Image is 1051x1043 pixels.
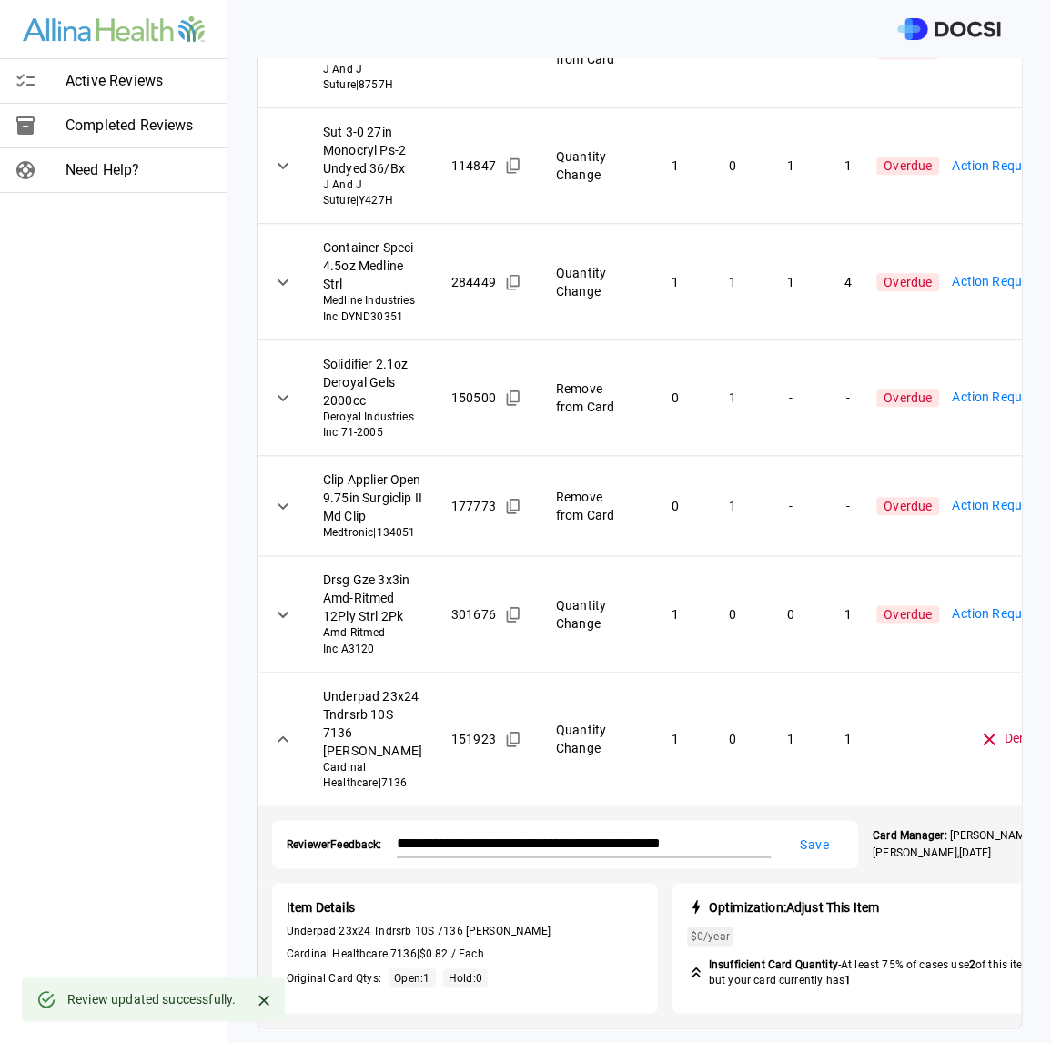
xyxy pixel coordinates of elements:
[691,929,703,942] span: $0
[704,339,761,455] td: 1
[323,410,422,440] span: Deroyal Industries Inc | 71-2005
[645,456,705,556] td: 0
[451,497,496,515] span: 177773
[645,556,705,672] td: 1
[897,18,1000,41] img: DOCSI Logo
[451,389,496,407] span: 150500
[500,268,527,296] button: Copied!
[645,672,705,805] td: 1
[287,897,643,916] span: Item Details
[66,159,212,181] span: Need Help?
[323,687,422,760] span: Underpad 23x24 Tndrsrb 10S 7136 [PERSON_NAME]
[23,16,205,43] img: Site Logo
[873,829,946,842] strong: Card Manager:
[419,947,484,959] span: $0.82 / Each
[66,70,212,92] span: Active Reviews
[704,108,761,224] td: 0
[709,899,879,914] strong: Optimization: Adjust This Item
[820,339,876,455] td: -
[709,957,1033,986] span: At least 75% of cases use of this item but your card currently has
[541,456,645,556] td: Remove from Card
[691,928,730,944] span: /year
[541,556,645,672] td: Quantity Change
[709,957,1044,987] span: -
[323,625,422,656] span: Amd-Ritmed Inc | A3120
[541,339,645,455] td: Remove from Card
[952,156,1043,177] span: Action Required
[323,525,422,541] span: Medtronic | 134051
[287,946,643,961] span: Cardinal Healthcare | 7136 |
[323,760,422,791] span: Cardinal Healthcare | 7136
[449,971,482,984] span: Hold: 0
[1004,728,1043,749] span: Denied
[820,456,876,556] td: -
[541,672,645,805] td: Quantity Change
[876,497,939,515] span: Overdue
[969,957,975,970] strong: 2
[451,157,496,175] span: 114847
[451,273,496,291] span: 284449
[500,492,527,520] button: Copied!
[761,556,821,672] td: 0
[820,672,876,805] td: 1
[761,224,821,339] td: 1
[785,827,844,861] button: Save
[323,355,422,410] span: Solidifier 2.1oz Deroyal Gels 2000cc
[287,836,382,852] span: Reviewer Feedback:
[952,603,1043,624] span: Action Required
[250,987,278,1014] button: Close
[287,970,381,986] span: Original Card Qtys:
[704,224,761,339] td: 1
[323,238,422,293] span: Container Speci 4.5oz Medline Strl
[451,730,496,748] span: 151923
[704,456,761,556] td: 1
[541,108,645,224] td: Quantity Change
[67,983,236,1016] div: Review updated successfully.
[820,224,876,339] td: 4
[645,108,705,224] td: 1
[952,387,1043,408] span: Action Required
[820,108,876,224] td: 1
[451,605,496,623] span: 301676
[820,556,876,672] td: 1
[761,108,821,224] td: 1
[323,471,422,525] span: Clip Applier Open 9.75in Surgiclip II Md Clip
[323,571,422,625] span: Drsg Gze 3x3in Amd-Ritmed 12Ply Strl 2Pk
[952,495,1043,516] span: Action Required
[66,115,212,137] span: Completed Reviews
[541,224,645,339] td: Quantity Change
[952,271,1043,292] span: Action Required
[876,605,939,623] span: Overdue
[876,389,939,407] span: Overdue
[709,957,838,970] strong: Insufficient Card Quantity
[500,725,527,753] button: Copied!
[761,456,821,556] td: -
[323,62,422,93] span: J And J Suture | 8757H
[844,973,851,986] strong: 1
[394,971,429,984] span: Open: 1
[704,556,761,672] td: 0
[761,339,821,455] td: -
[323,123,422,177] span: Sut 3-0 27in Monocryl Ps-2 Undyed 36/Bx
[761,672,821,805] td: 1
[287,923,643,938] span: Underpad 23x24 Tndrsrb 10S 7136 [PERSON_NAME]
[645,339,705,455] td: 0
[704,672,761,805] td: 0
[323,293,422,324] span: Medline Industries Inc | DYND30351
[500,384,527,411] button: Copied!
[876,157,939,175] span: Overdue
[500,601,527,628] button: Copied!
[645,224,705,339] td: 1
[500,152,527,179] button: Copied!
[323,177,422,208] span: J And J Suture | Y427H
[876,273,939,291] span: Overdue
